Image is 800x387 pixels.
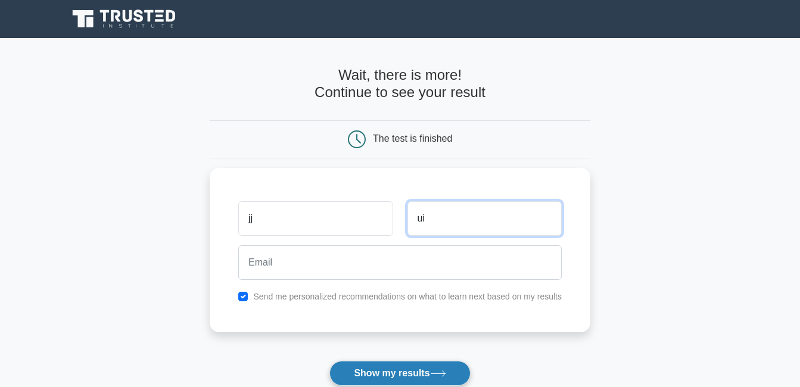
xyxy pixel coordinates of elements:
[373,133,452,143] div: The test is finished
[238,201,393,236] input: First name
[210,67,590,101] h4: Wait, there is more! Continue to see your result
[329,361,470,386] button: Show my results
[407,201,562,236] input: Last name
[238,245,562,280] input: Email
[253,292,562,301] label: Send me personalized recommendations on what to learn next based on my results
